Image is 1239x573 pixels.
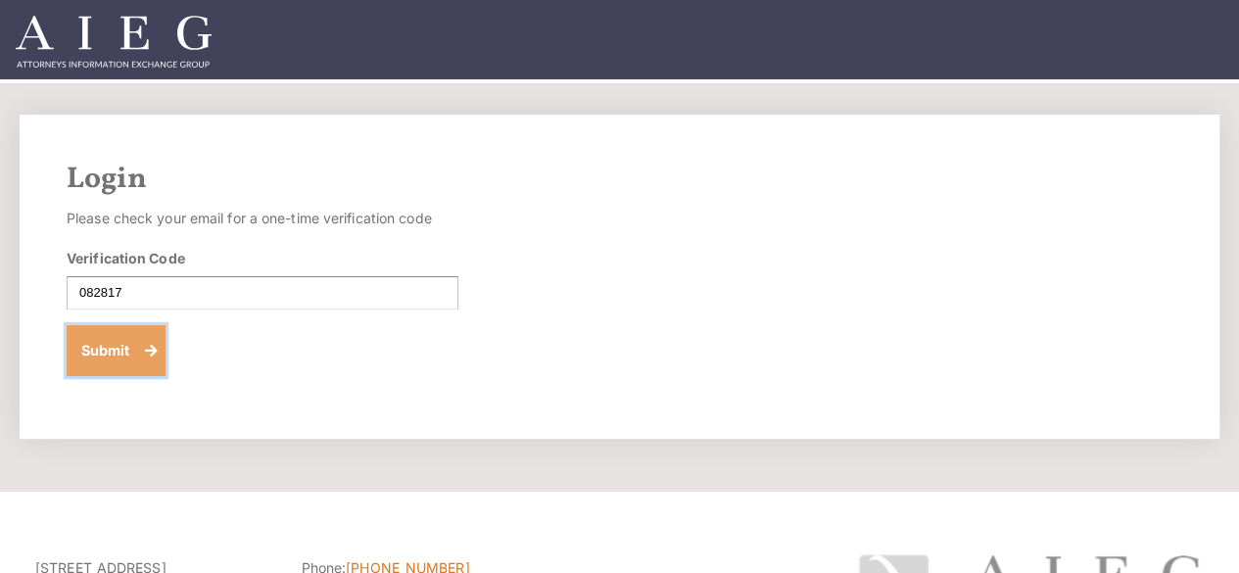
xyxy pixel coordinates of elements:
[67,248,185,268] label: Verification Code
[67,162,1172,197] h2: Login
[67,205,458,232] p: Please check your email for a one-time verification code
[16,16,212,68] img: Attorneys Information Exchange Group
[67,325,166,376] button: Submit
